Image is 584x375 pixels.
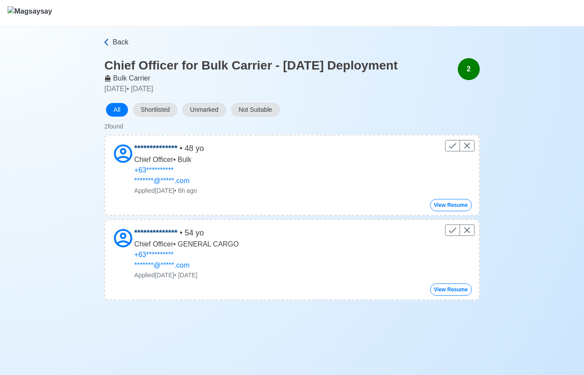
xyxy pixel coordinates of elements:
div: Control [445,140,474,151]
p: • 54 yo [134,227,239,239]
button: Unmarked [182,103,226,117]
button: All [106,103,128,117]
div: 2 [458,58,480,80]
button: Shortlisted [133,103,177,117]
button: View Resume [430,283,472,296]
button: View Resume [430,199,472,211]
div: 2 found [104,122,123,131]
span: Back [113,37,128,48]
a: Back [102,37,479,48]
img: Magsaysay [7,6,52,22]
button: Magsaysay [7,0,52,26]
div: Control [445,224,474,236]
button: Not Suitable [231,103,280,117]
p: • 48 yo [134,143,204,154]
p: Chief Officer • GENERAL CARGO [134,239,239,250]
p: Chief Officer • Bulk [134,154,204,165]
p: Applied [DATE] • [DATE] [134,271,239,280]
p: Bulk Carrier [104,73,398,84]
p: Applied [DATE] • 6h ago [134,186,204,195]
p: [DATE] • [DATE] [104,84,398,94]
h3: Chief Officer for Bulk Carrier - [DATE] Deployment [104,58,398,73]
